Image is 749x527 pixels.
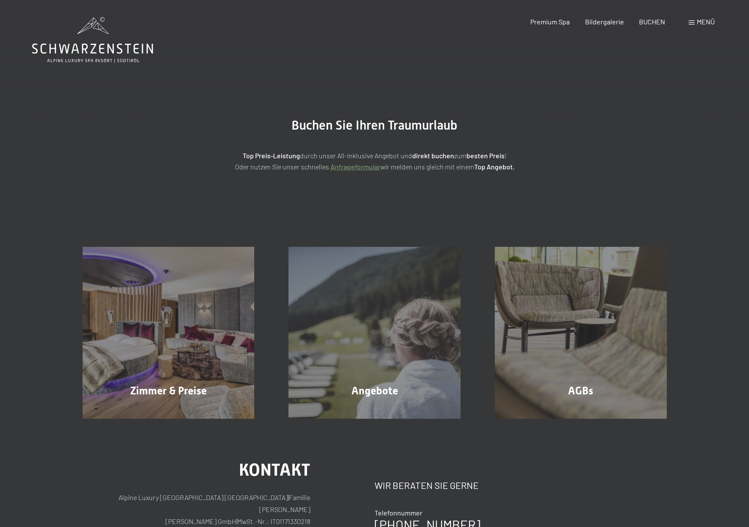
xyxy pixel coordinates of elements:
a: Bildergalerie [585,18,624,26]
span: | [288,493,289,501]
strong: Top Preis-Leistung [243,151,300,160]
a: Premium Spa [530,18,570,26]
a: Anfrageformular [330,163,380,171]
span: Zimmer & Preise [130,385,207,397]
span: Buchen Sie Ihren Traumurlaub [291,118,458,133]
p: durch unser All-inklusive Angebot und zum ! Oder nutzen Sie unser schnelles wir melden uns gleich... [160,150,588,172]
strong: Top Angebot. [474,163,514,171]
a: Buchung Zimmer & Preise [65,247,272,419]
a: BUCHEN [639,18,665,26]
strong: direkt buchen [412,151,454,160]
span: AGBs [568,385,593,397]
span: Wir beraten Sie gerne [374,480,479,491]
span: Kontakt [239,460,310,480]
span: | [236,517,237,525]
span: Angebote [351,385,398,397]
a: Buchung AGBs [478,247,684,419]
a: Buchung Angebote [271,247,478,419]
span: Telefonnummer [374,509,422,517]
strong: besten Preis [467,151,505,160]
span: Menü [697,18,715,26]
